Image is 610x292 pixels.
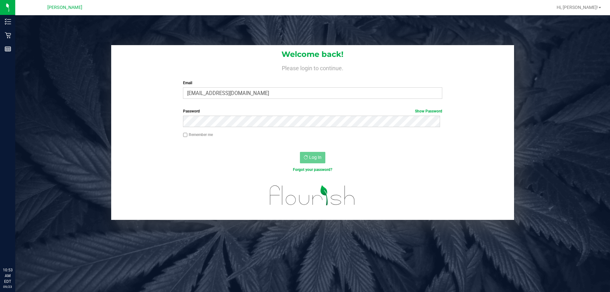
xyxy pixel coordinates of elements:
[262,179,363,212] img: flourish_logo.svg
[183,80,442,86] label: Email
[183,109,200,113] span: Password
[3,284,12,289] p: 09/23
[111,64,514,71] h4: Please login to continue.
[557,5,598,10] span: Hi, [PERSON_NAME]!
[293,167,332,172] a: Forgot your password?
[183,132,213,138] label: Remember me
[5,46,11,52] inline-svg: Reports
[111,50,514,58] h1: Welcome back!
[415,109,442,113] a: Show Password
[47,5,82,10] span: [PERSON_NAME]
[309,155,322,160] span: Log In
[5,18,11,25] inline-svg: Inventory
[5,32,11,38] inline-svg: Retail
[183,133,187,137] input: Remember me
[3,267,12,284] p: 10:53 AM EDT
[300,152,325,163] button: Log In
